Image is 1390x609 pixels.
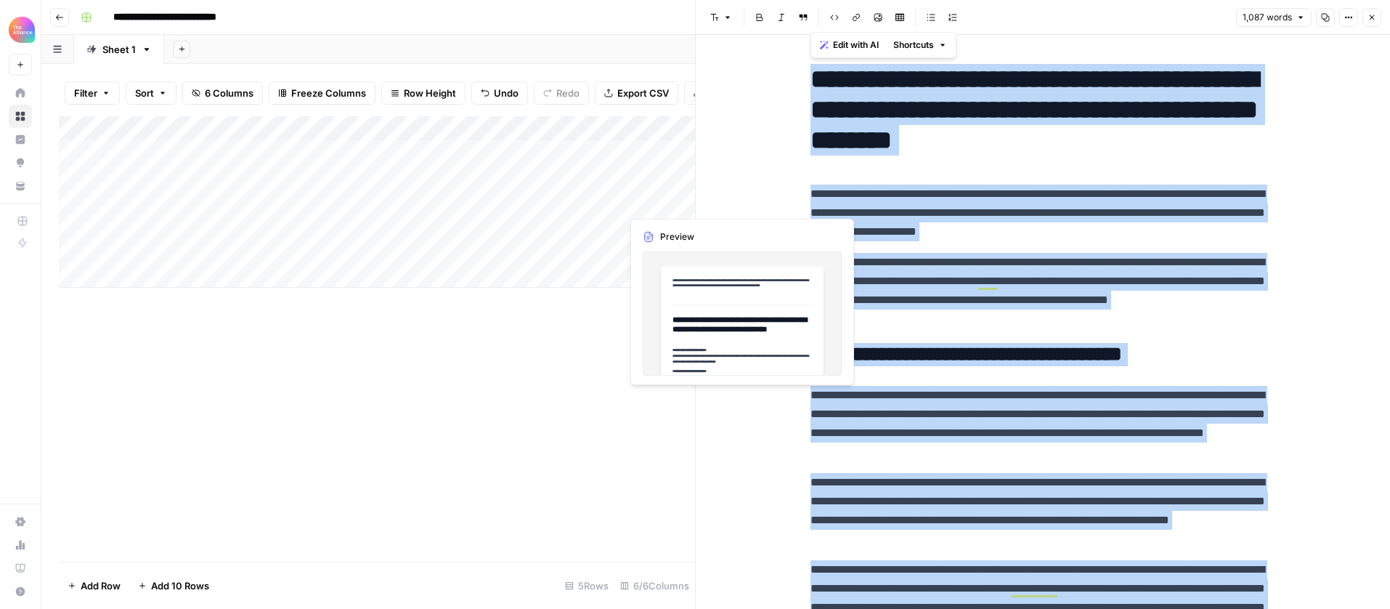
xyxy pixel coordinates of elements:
button: 6 Columns [182,81,263,105]
button: Export CSV [595,81,678,105]
a: Opportunities [9,151,32,174]
a: Browse [9,105,32,128]
span: Edit with AI [833,39,879,52]
img: Alliance Logo [9,17,35,43]
button: Sort [126,81,176,105]
span: Filter [74,86,97,100]
button: 1,087 words [1236,8,1312,27]
button: Row Height [381,81,466,105]
div: 6/6 Columns [614,574,695,597]
span: Freeze Columns [291,86,366,100]
button: Workspace: Alliance [9,12,32,48]
button: Add Row [59,574,129,597]
button: Filter [65,81,120,105]
span: 1,087 words [1243,11,1292,24]
button: Help + Support [9,580,32,603]
a: Settings [9,510,32,533]
span: Add Row [81,578,121,593]
span: Row Height [404,86,456,100]
span: Export CSV [617,86,669,100]
a: Sheet 1 [74,35,164,64]
span: Add 10 Rows [151,578,209,593]
div: 5 Rows [559,574,614,597]
div: Sheet 1 [102,42,136,57]
a: Your Data [9,174,32,198]
button: Add 10 Rows [129,574,218,597]
span: Undo [494,86,519,100]
a: Usage [9,533,32,557]
a: Insights [9,128,32,151]
span: Shortcuts [893,39,934,52]
button: Shortcuts [887,36,953,55]
span: Redo [556,86,580,100]
span: Sort [135,86,154,100]
button: Undo [471,81,528,105]
span: 6 Columns [205,86,253,100]
button: Edit with AI [814,36,885,55]
a: Home [9,81,32,105]
button: Redo [534,81,589,105]
a: Learning Hub [9,557,32,580]
button: Freeze Columns [269,81,375,105]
